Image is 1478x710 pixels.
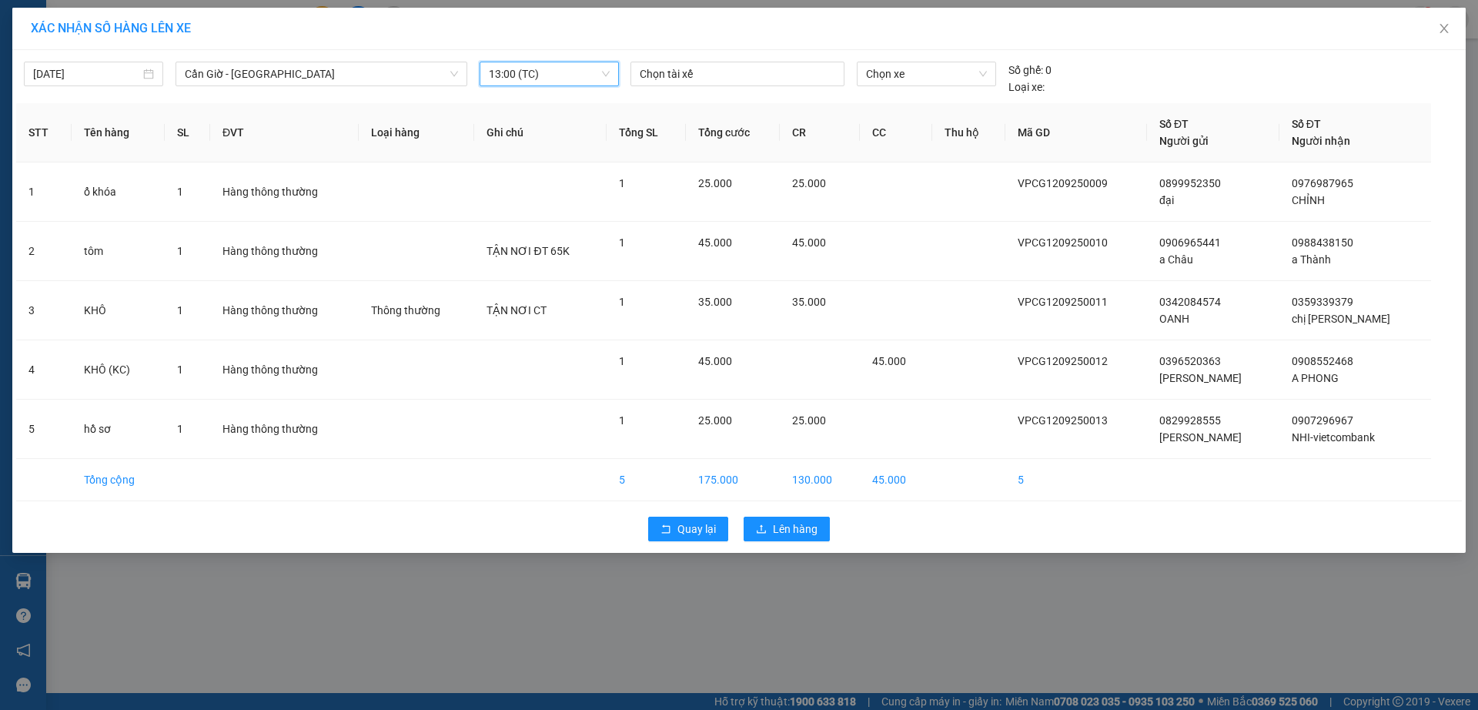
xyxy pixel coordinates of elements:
span: TẬN NƠI CT [487,304,547,316]
th: Loại hàng [359,103,475,162]
th: Thu hộ [932,103,1005,162]
td: 2 [16,222,72,281]
span: 1 [619,177,625,189]
span: OANH [1159,313,1189,325]
td: Hàng thông thường [210,222,359,281]
th: Tên hàng [72,103,165,162]
td: Hàng thông thường [210,162,359,222]
td: 4 [16,340,72,400]
span: CHỈNH [1292,194,1325,206]
span: 1 [619,296,625,308]
span: 0359339379 [1292,296,1353,308]
span: 0988438150 [1292,236,1353,249]
span: 45.000 [698,236,732,249]
span: 25.000 [698,414,732,427]
span: 45.000 [698,355,732,367]
td: Hàng thông thường [210,281,359,340]
th: Tổng SL [607,103,686,162]
span: 35.000 [698,296,732,308]
span: 1 [619,414,625,427]
td: 5 [1005,459,1147,501]
span: 0899952350 [1159,177,1221,189]
td: Hàng thông thường [210,340,359,400]
th: Ghi chú [474,103,607,162]
span: 0342084574 [1159,296,1221,308]
span: NHI-vietcombank [1292,431,1375,444]
span: Cần Giờ - Sài Gòn [185,62,458,85]
span: 45.000 [792,236,826,249]
span: VPCG1209250013 [1018,414,1108,427]
span: 1 [177,186,183,198]
td: KHÔ (KC) [72,340,165,400]
span: Lên hàng [773,521,818,538]
span: XÁC NHẬN SỐ HÀNG LÊN XE [31,21,191,35]
td: Tổng cộng [72,459,165,501]
span: 25.000 [698,177,732,189]
th: Tổng cước [686,103,780,162]
td: 1 [16,162,72,222]
span: đại [1159,194,1174,206]
span: 0976987965 [1292,177,1353,189]
th: SL [165,103,210,162]
span: 1 [177,304,183,316]
span: 0829928555 [1159,414,1221,427]
span: Loại xe: [1008,79,1045,95]
span: 0906965441 [1159,236,1221,249]
td: 45.000 [860,459,932,501]
span: 1 [177,363,183,376]
input: 12/09/2025 [33,65,140,82]
span: [PERSON_NAME] [1159,372,1242,384]
span: 35.000 [792,296,826,308]
span: a Thành [1292,253,1331,266]
span: 1 [177,245,183,257]
td: 130.000 [780,459,860,501]
span: Quay lại [677,521,716,538]
button: Close [1423,8,1466,51]
td: Thông thường [359,281,475,340]
span: upload [756,524,767,536]
span: Người gửi [1159,135,1209,147]
span: 0396520363 [1159,355,1221,367]
td: 175.000 [686,459,780,501]
td: 3 [16,281,72,340]
div: 0 [1008,62,1052,79]
th: Mã GD [1005,103,1147,162]
span: close [1438,22,1450,35]
span: 25.000 [792,414,826,427]
span: chị [PERSON_NAME] [1292,313,1390,325]
span: 45.000 [872,355,906,367]
span: 1 [177,423,183,435]
span: [PERSON_NAME] [1159,431,1242,444]
span: 0907296967 [1292,414,1353,427]
th: CC [860,103,932,162]
td: Hàng thông thường [210,400,359,459]
span: Số ghế: [1008,62,1043,79]
th: ĐVT [210,103,359,162]
span: 0908552468 [1292,355,1353,367]
span: Chọn xe [866,62,986,85]
td: hồ sơ [72,400,165,459]
th: STT [16,103,72,162]
span: VPCG1209250009 [1018,177,1108,189]
span: A PHONG [1292,372,1339,384]
span: VPCG1209250010 [1018,236,1108,249]
span: VPCG1209250011 [1018,296,1108,308]
span: TẬN NƠI ĐT 65K [487,245,569,257]
span: 25.000 [792,177,826,189]
td: tôm [72,222,165,281]
span: VPCG1209250012 [1018,355,1108,367]
td: ổ khóa [72,162,165,222]
span: 1 [619,355,625,367]
span: Số ĐT [1292,118,1321,130]
span: 1 [619,236,625,249]
td: KHÔ [72,281,165,340]
span: 13:00 (TC) [489,62,610,85]
span: down [450,69,459,79]
td: 5 [16,400,72,459]
span: rollback [660,524,671,536]
span: a Châu [1159,253,1193,266]
button: rollbackQuay lại [648,517,728,541]
span: Số ĐT [1159,118,1189,130]
th: CR [780,103,860,162]
span: Người nhận [1292,135,1350,147]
